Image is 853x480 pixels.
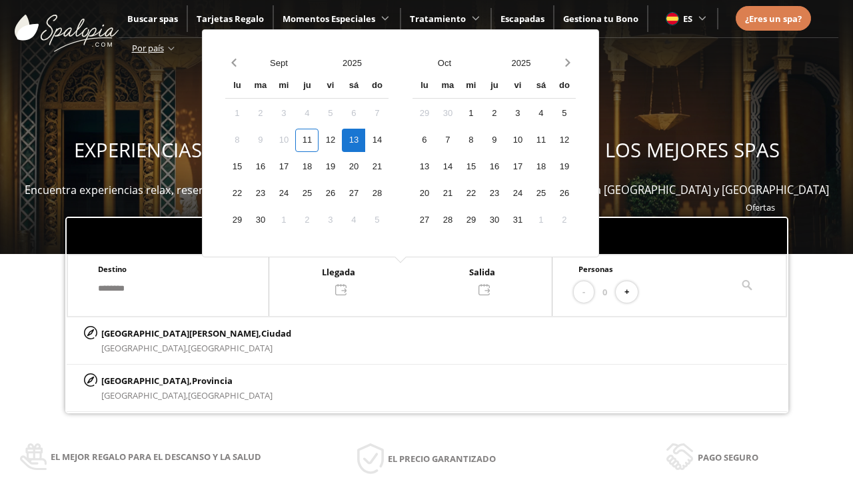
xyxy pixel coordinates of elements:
div: mi [272,75,295,98]
span: Por país [132,42,164,54]
div: 21 [436,182,459,205]
div: 28 [365,182,389,205]
span: [GEOGRAPHIC_DATA], [101,342,188,354]
span: Gestiona tu Bono [563,13,638,25]
div: 22 [459,182,482,205]
span: 0 [602,285,607,299]
div: 14 [436,155,459,179]
button: Previous month [225,51,242,75]
div: 1 [225,102,249,125]
p: [GEOGRAPHIC_DATA], [101,373,273,388]
a: Buscar spas [127,13,178,25]
div: Calendar wrapper [413,75,576,232]
div: 24 [272,182,295,205]
span: Pago seguro [698,450,758,465]
div: 1 [272,209,295,232]
div: 4 [295,102,319,125]
div: 18 [295,155,319,179]
div: 6 [413,129,436,152]
img: ImgLogoSpalopia.BvClDcEz.svg [15,1,119,52]
span: El mejor regalo para el descanso y la salud [51,449,261,464]
div: 13 [342,129,365,152]
span: Tarjetas Regalo [197,13,264,25]
div: 20 [342,155,365,179]
div: 5 [365,209,389,232]
div: 30 [482,209,506,232]
div: 30 [249,209,272,232]
a: ¿Eres un spa? [745,11,802,26]
div: ju [295,75,319,98]
span: ¿Eres un spa? [745,13,802,25]
div: 13 [413,155,436,179]
div: 3 [272,102,295,125]
div: 26 [319,182,342,205]
p: [GEOGRAPHIC_DATA][PERSON_NAME], [101,326,291,341]
span: Provincia [192,375,233,387]
div: 23 [249,182,272,205]
div: 2 [552,209,576,232]
div: 8 [225,129,249,152]
div: sá [342,75,365,98]
div: Calendar days [413,102,576,232]
div: 3 [506,102,529,125]
div: 17 [272,155,295,179]
button: Open months overlay [242,51,315,75]
div: lu [225,75,249,98]
div: lu [413,75,436,98]
div: 5 [319,102,342,125]
div: 29 [413,102,436,125]
div: vi [506,75,529,98]
div: 1 [529,209,552,232]
span: Ciudad [261,327,291,339]
span: [GEOGRAPHIC_DATA] [188,342,273,354]
div: 15 [459,155,482,179]
button: Open years overlay [315,51,389,75]
div: ju [482,75,506,98]
div: 27 [342,182,365,205]
div: 1 [459,102,482,125]
div: ma [436,75,459,98]
div: vi [319,75,342,98]
div: 27 [413,209,436,232]
div: 15 [225,155,249,179]
div: 25 [529,182,552,205]
div: 4 [529,102,552,125]
div: 2 [482,102,506,125]
div: sá [529,75,552,98]
div: 14 [365,129,389,152]
button: - [574,281,594,303]
span: El precio garantizado [388,451,496,466]
div: 2 [295,209,319,232]
span: Destino [98,264,127,274]
div: 12 [552,129,576,152]
div: 16 [249,155,272,179]
button: + [616,281,638,303]
div: 28 [436,209,459,232]
div: do [365,75,389,98]
div: 8 [459,129,482,152]
div: 24 [506,182,529,205]
span: [GEOGRAPHIC_DATA] [188,389,273,401]
div: 12 [319,129,342,152]
span: Ofertas [746,201,775,213]
div: 31 [506,209,529,232]
div: 21 [365,155,389,179]
span: Personas [578,264,613,274]
div: 29 [459,209,482,232]
div: 2 [249,102,272,125]
div: 7 [365,102,389,125]
div: Calendar days [225,102,389,232]
div: 10 [272,129,295,152]
span: EXPERIENCIAS WELLNESS PARA REGALAR Y DISFRUTAR EN LOS MEJORES SPAS [74,137,780,163]
div: ma [249,75,272,98]
span: Encuentra experiencias relax, reserva bonos spas y escapadas wellness para disfrutar en más de 40... [25,183,829,197]
div: do [552,75,576,98]
button: Next month [559,51,576,75]
div: 18 [529,155,552,179]
a: Escapadas [500,13,544,25]
div: 3 [319,209,342,232]
div: 11 [295,129,319,152]
div: 22 [225,182,249,205]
